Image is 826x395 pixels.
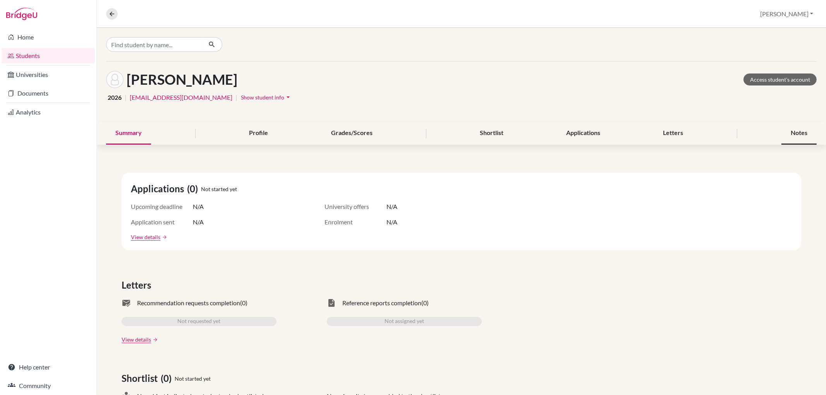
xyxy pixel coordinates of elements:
[2,378,95,393] a: Community
[137,298,240,308] span: Recommendation requests completion
[240,298,247,308] span: (0)
[187,182,201,196] span: (0)
[106,122,151,145] div: Summary
[131,202,193,211] span: Upcoming deadline
[325,217,386,227] span: Enrolment
[385,317,424,326] span: Not assigned yet
[2,48,95,63] a: Students
[654,122,693,145] div: Letters
[284,93,292,101] i: arrow_drop_down
[193,202,204,211] span: N/A
[240,91,292,103] button: Show student infoarrow_drop_down
[2,85,95,101] a: Documents
[386,217,397,227] span: N/A
[342,298,421,308] span: Reference reports completion
[175,374,211,383] span: Not started yet
[178,317,221,326] span: Not requested yet
[241,94,284,101] span: Show student info
[2,29,95,45] a: Home
[2,67,95,82] a: Universities
[471,122,513,145] div: Shortlist
[108,93,122,102] span: 2026
[131,233,160,241] a: View details
[161,371,175,385] span: (0)
[151,337,158,342] a: arrow_forward
[122,371,161,385] span: Shortlist
[421,298,429,308] span: (0)
[2,104,95,120] a: Analytics
[160,234,167,240] a: arrow_forward
[322,122,382,145] div: Grades/Scores
[130,93,232,102] a: [EMAIL_ADDRESS][DOMAIN_NAME]
[2,359,95,375] a: Help center
[122,298,131,308] span: mark_email_read
[781,122,817,145] div: Notes
[325,202,386,211] span: University offers
[125,93,127,102] span: |
[201,185,237,193] span: Not started yet
[744,74,817,85] a: Access student's account
[127,71,237,88] h1: [PERSON_NAME]
[6,8,37,20] img: Bridge-U
[131,217,193,227] span: Application sent
[386,202,397,211] span: N/A
[235,93,237,102] span: |
[106,71,124,88] img: Mateus Marques's avatar
[122,278,154,292] span: Letters
[122,335,151,344] a: View details
[327,298,336,308] span: task
[757,7,817,21] button: [PERSON_NAME]
[193,217,204,227] span: N/A
[131,182,187,196] span: Applications
[557,122,610,145] div: Applications
[106,37,202,52] input: Find student by name...
[240,122,277,145] div: Profile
